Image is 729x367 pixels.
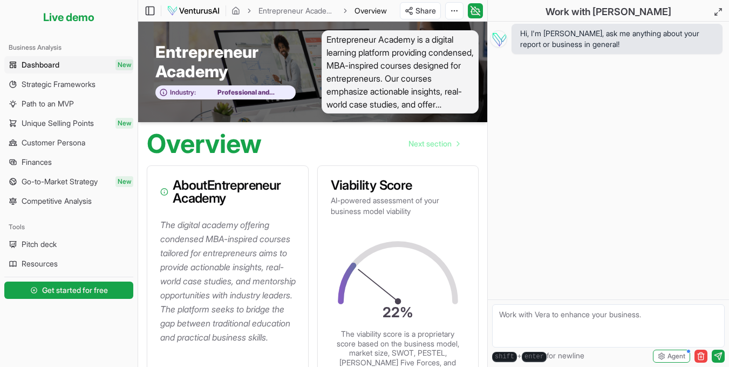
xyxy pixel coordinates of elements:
text: 22 % [383,304,413,321]
span: Share [415,5,436,16]
span: New [115,176,133,187]
span: Hi, I'm [PERSON_NAME], ask me anything about your report or business in general! [520,28,714,50]
span: Resources [22,258,58,269]
span: Next section [408,138,452,149]
a: Customer Persona [4,134,133,151]
span: Competitive Analysis [22,196,92,206]
p: The digital academy offering condensed MBA-inspired courses tailored for entrepreneurs aims to pr... [160,218,299,344]
a: Path to an MVP [4,95,133,112]
span: + for newline [492,350,584,362]
span: Customer Persona [22,137,85,148]
h2: Work with [PERSON_NAME] [546,4,671,19]
nav: breadcrumb [231,5,387,16]
kbd: shift [492,352,517,362]
a: Go to next page [400,133,468,155]
a: Get started for free [4,279,133,301]
span: Unique Selling Points [22,118,94,129]
span: Get started for free [42,285,108,296]
span: Dashboard [22,59,59,70]
img: Vera [490,30,507,48]
nav: pagination [400,133,468,155]
span: Pitch deck [22,239,57,250]
span: Finances [22,157,52,168]
div: Business Analysis [4,39,133,56]
a: Competitive Analysis [4,192,133,210]
h3: Viability Score [331,179,466,192]
span: Path to an MVP [22,98,74,109]
a: Entrepreneur Academy [258,5,336,16]
a: Pitch deck [4,236,133,253]
span: Go-to-Market Strategy [22,176,98,187]
span: Professional and Management Development Training [196,88,290,97]
kbd: enter [522,352,547,362]
a: Finances [4,154,133,171]
a: Unique Selling PointsNew [4,115,133,132]
span: Entrepreneur Academy is a digital learning platform providing condensed, MBA-inspired courses des... [322,30,479,114]
div: Tools [4,218,133,236]
span: Entrepreneur Academy [155,42,296,81]
h1: Overview [147,131,262,157]
button: Get started for free [4,282,133,299]
span: New [115,118,133,129]
span: Agent [667,352,685,361]
h3: About Entrepreneur Academy [160,179,295,205]
button: Agent [653,350,690,363]
a: Resources [4,255,133,272]
button: Industry:Professional and Management Development Training [155,85,296,100]
p: AI-powered assessment of your business model viability [331,195,466,217]
a: Strategic Frameworks [4,76,133,93]
img: logo [167,4,220,17]
button: Share [400,2,441,19]
span: New [115,59,133,70]
a: DashboardNew [4,56,133,74]
span: Industry: [170,88,196,97]
a: Go-to-Market StrategyNew [4,173,133,190]
span: Strategic Frameworks [22,79,96,90]
span: Overview [355,5,387,16]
